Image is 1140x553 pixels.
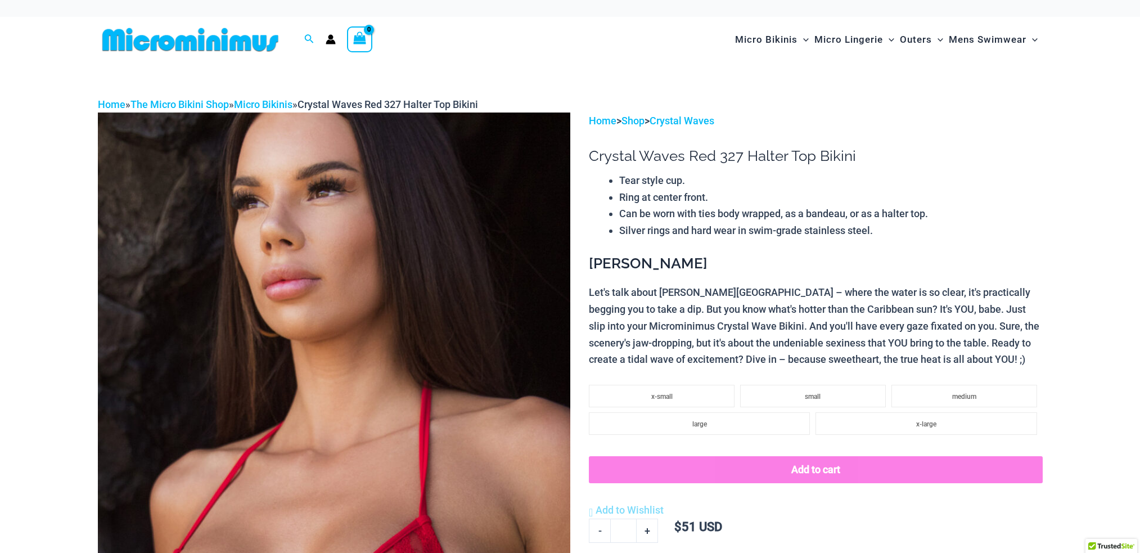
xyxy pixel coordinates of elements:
[674,520,682,534] span: $
[98,98,478,110] span: » » »
[589,113,1042,129] p: > >
[692,420,707,428] span: large
[814,25,883,54] span: Micro Lingerie
[674,520,722,534] bdi: 51 USD
[596,504,664,516] span: Add to Wishlist
[298,98,478,110] span: Crystal Waves Red 327 Halter Top Bikini
[949,25,1026,54] span: Mens Swimwear
[650,115,714,127] a: Crystal Waves
[589,385,735,407] li: x-small
[589,115,616,127] a: Home
[347,26,373,52] a: View Shopping Cart, empty
[621,115,645,127] a: Shop
[740,385,886,407] li: small
[304,33,314,47] a: Search icon link
[589,519,610,542] a: -
[98,27,283,52] img: MM SHOP LOGO FLAT
[589,456,1042,483] button: Add to cart
[619,172,1042,189] li: Tear style cup.
[326,34,336,44] a: Account icon link
[619,189,1042,206] li: Ring at center front.
[651,393,673,401] span: x-small
[619,222,1042,239] li: Silver rings and hard wear in swim-grade stainless steel.
[812,23,897,57] a: Micro LingerieMenu ToggleMenu Toggle
[130,98,229,110] a: The Micro Bikini Shop
[815,412,1037,435] li: x-large
[589,254,1042,273] h3: [PERSON_NAME]
[932,25,943,54] span: Menu Toggle
[805,393,821,401] span: small
[952,393,976,401] span: medium
[637,519,658,542] a: +
[589,502,664,519] a: Add to Wishlist
[234,98,292,110] a: Micro Bikinis
[589,147,1042,165] h1: Crystal Waves Red 327 Halter Top Bikini
[98,98,125,110] a: Home
[897,23,946,57] a: OutersMenu ToggleMenu Toggle
[891,385,1037,407] li: medium
[797,25,809,54] span: Menu Toggle
[732,23,812,57] a: Micro BikinisMenu ToggleMenu Toggle
[589,284,1042,368] p: Let's talk about [PERSON_NAME][GEOGRAPHIC_DATA] – where the water is so clear, it's practically b...
[589,412,810,435] li: large
[735,25,797,54] span: Micro Bikinis
[946,23,1040,57] a: Mens SwimwearMenu ToggleMenu Toggle
[619,205,1042,222] li: Can be worn with ties body wrapped, as a bandeau, or as a halter top.
[916,420,936,428] span: x-large
[610,519,637,542] input: Product quantity
[900,25,932,54] span: Outers
[731,21,1043,59] nav: Site Navigation
[1026,25,1038,54] span: Menu Toggle
[883,25,894,54] span: Menu Toggle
